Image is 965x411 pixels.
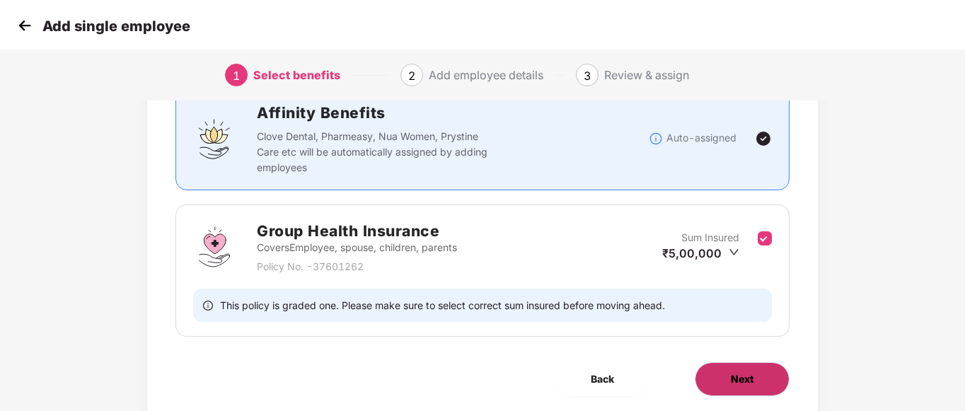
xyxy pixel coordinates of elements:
img: svg+xml;base64,PHN2ZyBpZD0iR3JvdXBfSGVhbHRoX0luc3VyYW5jZSIgZGF0YS1uYW1lPSJHcm91cCBIZWFsdGggSW5zdX... [193,226,236,268]
h2: Group Health Insurance [257,219,457,243]
p: Covers Employee, spouse, children, parents [257,240,457,255]
button: Back [555,362,649,396]
div: Review & assign [604,64,689,86]
img: svg+xml;base64,PHN2ZyBpZD0iSW5mb18tXzMyeDMyIiBkYXRhLW5hbWU9IkluZm8gLSAzMngzMiIgeG1sbnM9Imh0dHA6Ly... [649,132,663,146]
div: ₹5,00,000 [662,245,739,261]
p: Auto-assigned [666,130,736,146]
span: info-circle [203,299,213,312]
span: 1 [233,69,240,83]
span: 2 [408,69,415,83]
p: Add single employee [42,18,190,35]
div: Add employee details [429,64,543,86]
div: Select benefits [253,64,340,86]
img: svg+xml;base64,PHN2ZyB4bWxucz0iaHR0cDovL3d3dy53My5vcmcvMjAwMC9zdmciIHdpZHRoPSIzMCIgaGVpZ2h0PSIzMC... [14,15,35,36]
p: Sum Insured [681,230,739,245]
p: Clove Dental, Pharmeasy, Nua Women, Prystine Care etc will be automatically assigned by adding em... [257,129,492,175]
span: Next [731,371,753,387]
span: 3 [584,69,591,83]
span: Back [591,371,614,387]
span: down [729,247,739,257]
h2: Affinity Benefits [257,101,648,125]
button: Next [695,362,790,396]
span: This policy is graded one. Please make sure to select correct sum insured before moving ahead. [220,299,665,312]
p: Policy No. - 37601262 [257,259,457,274]
img: svg+xml;base64,PHN2ZyBpZD0iQWZmaW5pdHlfQmVuZWZpdHMiIGRhdGEtbmFtZT0iQWZmaW5pdHkgQmVuZWZpdHMiIHhtbG... [193,117,236,160]
img: svg+xml;base64,PHN2ZyBpZD0iVGljay0yNHgyNCIgeG1sbnM9Imh0dHA6Ly93d3cudzMub3JnLzIwMDAvc3ZnIiB3aWR0aD... [755,130,772,147]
